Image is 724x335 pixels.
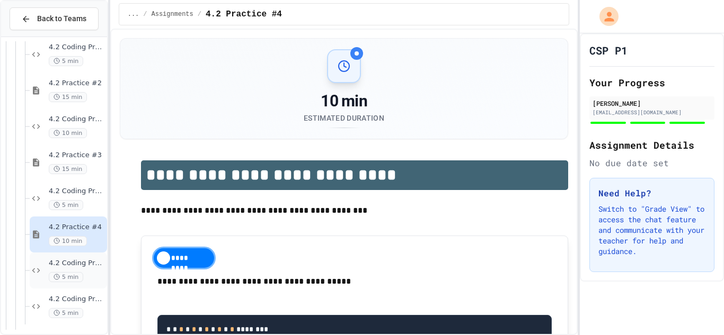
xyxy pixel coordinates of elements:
[304,92,384,111] div: 10 min
[143,10,147,19] span: /
[49,187,105,196] span: 4.2 Coding Practice #3
[49,272,83,282] span: 5 min
[589,43,628,58] h1: CSP P1
[49,128,87,138] span: 10 min
[589,157,714,169] div: No due date set
[49,79,105,88] span: 4.2 Practice #2
[49,259,105,268] span: 4.2 Coding Practice #4
[593,108,711,116] div: [EMAIL_ADDRESS][DOMAIN_NAME]
[49,236,87,246] span: 10 min
[49,308,83,318] span: 5 min
[198,10,201,19] span: /
[37,13,86,24] span: Back to Teams
[49,92,87,102] span: 15 min
[49,43,105,52] span: 4.2 Coding Practice #1
[589,138,714,152] h2: Assignment Details
[49,295,105,304] span: 4.2 Coding Practice #5
[49,200,83,210] span: 5 min
[49,56,83,66] span: 5 min
[589,75,714,90] h2: Your Progress
[152,10,193,19] span: Assignments
[10,7,99,30] button: Back to Teams
[206,8,282,21] span: 4.2 Practice #4
[49,151,105,160] span: 4.2 Practice #3
[304,113,384,123] div: Estimated Duration
[49,223,105,232] span: 4.2 Practice #4
[593,98,711,108] div: [PERSON_NAME]
[49,164,87,174] span: 15 min
[49,115,105,124] span: 4.2 Coding Practice #2
[128,10,139,19] span: ...
[588,4,621,29] div: My Account
[598,187,705,200] h3: Need Help?
[598,204,705,257] p: Switch to "Grade View" to access the chat feature and communicate with your teacher for help and ...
